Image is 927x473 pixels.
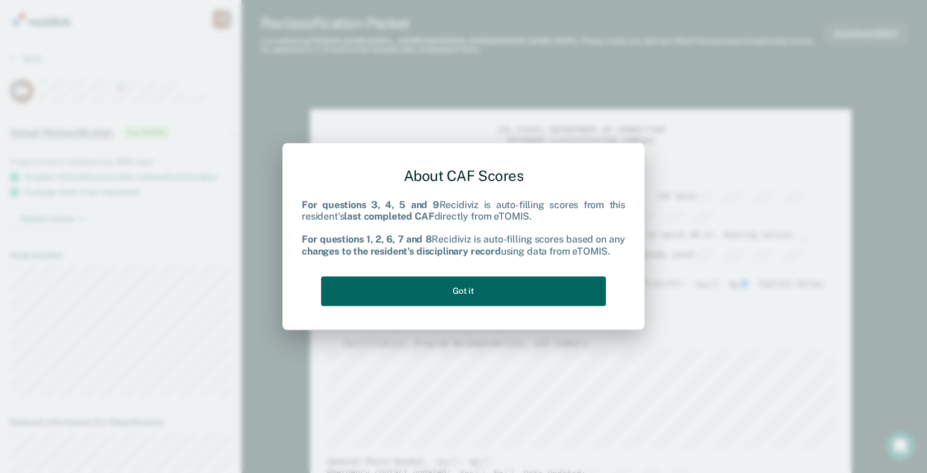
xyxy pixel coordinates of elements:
b: last completed CAF [344,211,434,222]
div: Recidiviz is auto-filling scores from this resident's directly from eTOMIS. Recidiviz is auto-fil... [302,199,625,257]
b: changes to the resident's disciplinary record [302,246,501,257]
button: Got it [321,276,606,306]
b: For questions 3, 4, 5 and 9 [302,199,439,211]
b: For questions 1, 2, 6, 7 and 8 [302,234,432,246]
div: About CAF Scores [302,157,625,194]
